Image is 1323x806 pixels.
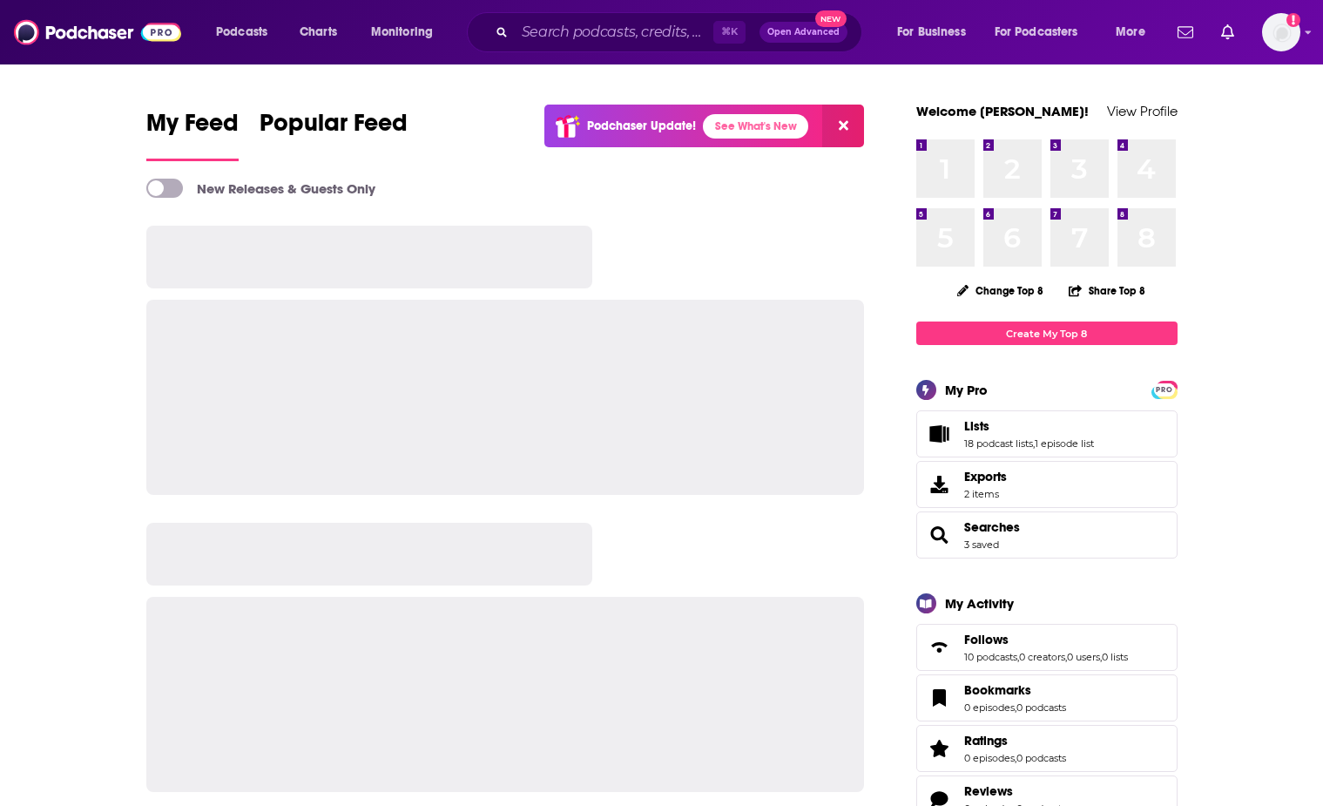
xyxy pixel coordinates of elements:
img: User Profile [1262,13,1300,51]
a: 0 lists [1102,651,1128,663]
a: Follows [922,635,957,660]
span: For Business [897,20,966,44]
button: open menu [885,18,988,46]
button: Change Top 8 [947,280,1055,301]
a: Lists [922,422,957,446]
span: Popular Feed [260,108,408,148]
a: 0 creators [1019,651,1065,663]
span: New [815,10,847,27]
span: Lists [964,418,989,434]
input: Search podcasts, credits, & more... [515,18,713,46]
a: 0 episodes [964,701,1015,714]
span: Charts [300,20,337,44]
button: open menu [359,18,456,46]
div: My Activity [945,595,1014,612]
span: , [1100,651,1102,663]
button: open menu [204,18,290,46]
a: View Profile [1107,103,1178,119]
span: 2 items [964,488,1007,500]
a: Exports [916,461,1178,508]
a: 10 podcasts [964,651,1017,663]
a: Lists [964,418,1094,434]
a: Show notifications dropdown [1171,17,1200,47]
div: My Pro [945,382,988,398]
div: Search podcasts, credits, & more... [483,12,879,52]
a: Searches [922,523,957,547]
p: Podchaser Update! [587,119,696,133]
a: PRO [1154,383,1175,396]
span: Reviews [964,783,1013,799]
span: Lists [916,410,1178,457]
a: 0 podcasts [1016,701,1066,714]
button: Share Top 8 [1068,274,1146,308]
button: open menu [1104,18,1167,46]
span: Monitoring [371,20,433,44]
span: Logged in as shcarlos [1262,13,1300,51]
a: See What's New [703,114,808,139]
span: Bookmarks [964,682,1031,698]
a: Show notifications dropdown [1214,17,1241,47]
a: Welcome [PERSON_NAME]! [916,103,1089,119]
button: open menu [983,18,1104,46]
a: 0 episodes [964,752,1015,764]
a: Create My Top 8 [916,322,1178,345]
span: Exports [922,472,957,497]
button: Show profile menu [1262,13,1300,51]
span: Open Advanced [767,28,840,37]
span: PRO [1154,383,1175,396]
span: More [1116,20,1145,44]
a: Popular Feed [260,108,408,161]
svg: Add a profile image [1286,13,1300,27]
span: Ratings [916,725,1178,772]
span: Follows [916,624,1178,671]
span: Searches [916,511,1178,559]
a: Bookmarks [964,682,1066,698]
span: Follows [964,632,1009,647]
a: Follows [964,632,1128,647]
a: Reviews [964,783,1066,799]
a: Charts [288,18,348,46]
span: Podcasts [216,20,267,44]
a: 0 podcasts [1016,752,1066,764]
span: , [1065,651,1067,663]
a: My Feed [146,108,239,161]
span: , [1017,651,1019,663]
a: 3 saved [964,538,999,551]
span: Exports [964,469,1007,484]
button: Open AdvancedNew [759,22,847,43]
span: , [1033,437,1035,450]
span: Bookmarks [916,674,1178,721]
span: ⌘ K [713,21,746,44]
img: Podchaser - Follow, Share and Rate Podcasts [14,16,181,49]
span: For Podcasters [995,20,1078,44]
span: Ratings [964,733,1008,748]
a: 1 episode list [1035,437,1094,450]
a: Bookmarks [922,686,957,710]
a: Ratings [964,733,1066,748]
span: , [1015,701,1016,714]
a: Ratings [922,736,957,761]
a: Searches [964,519,1020,535]
span: My Feed [146,108,239,148]
span: , [1015,752,1016,764]
a: New Releases & Guests Only [146,179,375,198]
a: 0 users [1067,651,1100,663]
a: 18 podcast lists [964,437,1033,450]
